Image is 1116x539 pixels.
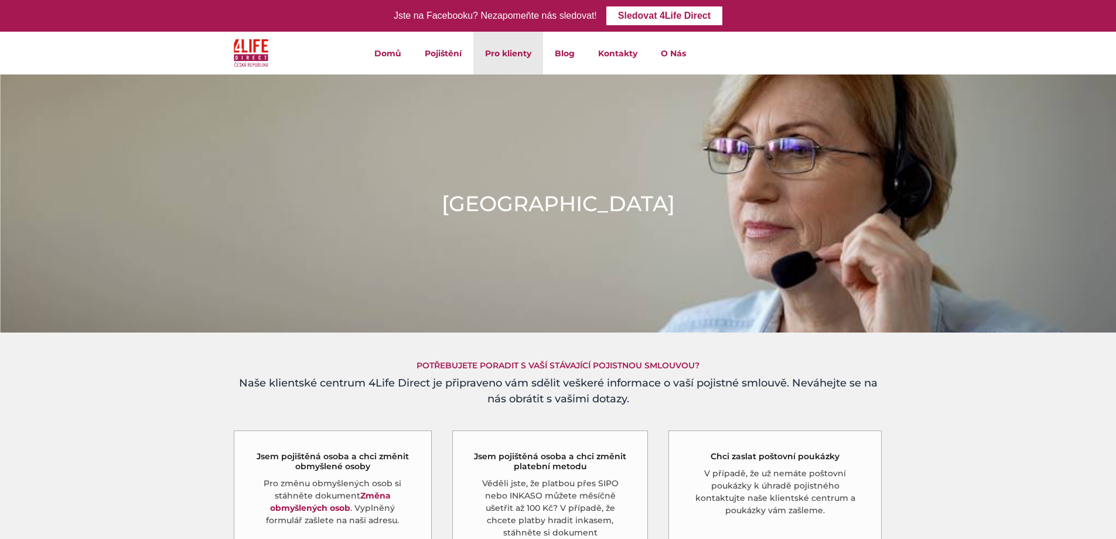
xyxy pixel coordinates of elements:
[233,375,883,407] h4: Naše klientské centrum 4Life Direct je připraveno vám sdělit veškeré informace o vaší pojistné sm...
[363,32,413,74] a: Domů
[543,32,586,74] a: Blog
[394,8,597,25] div: Jste na Facebooku? Nezapomeňte nás sledovat!
[586,32,649,74] a: Kontakty
[255,477,411,527] p: Pro změnu obmyšlených osob si stáhněte dokument . Vyplněný formulář zašlete na naši adresu.
[270,490,391,513] a: Změna obmyšlených osob
[233,361,883,371] h5: Potřebujete poradit s vaší stávající pojistnou smlouvou?
[711,452,839,462] h5: Chci zaslat poštovní poukázky
[442,189,675,218] h1: [GEOGRAPHIC_DATA]
[255,452,411,472] h5: Jsem pojištěná osoba a chci změnit obmyšlené osoby
[234,36,269,70] img: 4Life Direct Česká republika logo
[606,6,722,25] a: Sledovat 4Life Direct
[690,467,861,517] p: V případě, že už nemáte poštovní poukázky k úhradě pojistného kontaktujte naše klientské centrum ...
[473,452,627,472] h5: Jsem pojištěná osoba a chci změnit platební metodu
